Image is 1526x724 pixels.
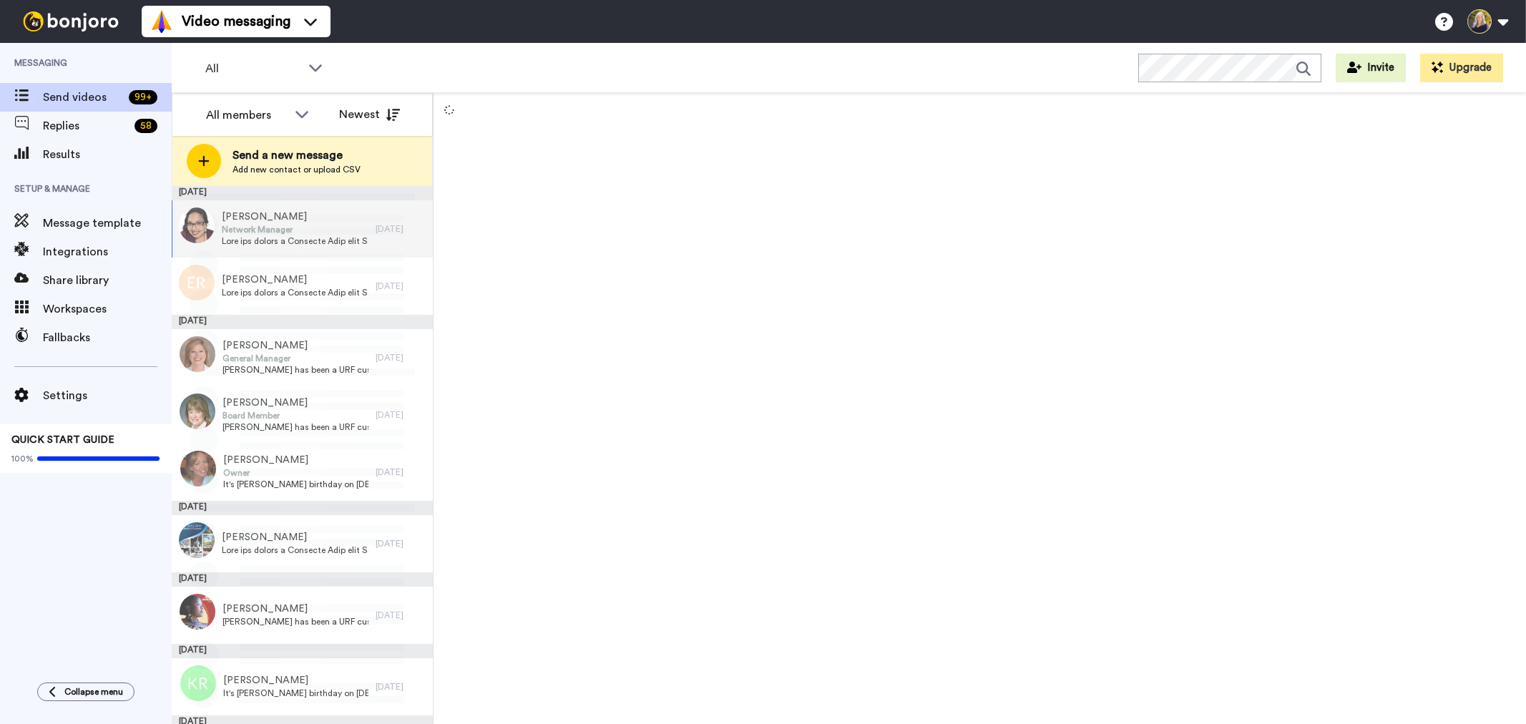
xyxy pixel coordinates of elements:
span: It's [PERSON_NAME] birthday on [DEMOGRAPHIC_DATA] From automation: [URL][DOMAIN_NAME] [223,479,368,490]
span: 100% [11,453,34,464]
div: All members [206,107,288,124]
div: [DATE] [376,223,426,235]
span: Send videos [43,89,123,106]
span: [PERSON_NAME] [222,396,368,410]
span: It's [PERSON_NAME] birthday on [DEMOGRAPHIC_DATA] From automation: [URL][DOMAIN_NAME] [223,688,368,699]
div: [DATE] [376,352,426,363]
img: 9440ea9f-c952-4fb5-ac2f-5db07cbc72f4.jpg [179,207,215,243]
span: All [205,60,301,77]
span: Board Member [222,410,368,421]
div: [DATE] [376,538,426,549]
div: 99 + [129,90,157,104]
span: Replies [43,117,129,134]
span: [PERSON_NAME] [222,210,368,224]
span: Add new contact or upload CSV [233,164,361,175]
img: vm-color.svg [150,10,173,33]
span: [PERSON_NAME] has been a URF customer for 2 weeks. What type of health challenges are you facing?... [222,364,368,376]
div: [DATE] [376,280,426,292]
span: [PERSON_NAME] has been a URF customer for 2 weeks. What type of health challenges are you facing?... [222,616,368,627]
div: [DATE] [172,644,433,658]
span: [PERSON_NAME] [222,338,368,353]
span: Lore ips dolors a Consecte Adip elit Seddoeius temp inc. ~~ Utlabor et Dolorema Aliq enimadm ve q... [222,287,368,298]
span: [PERSON_NAME] [223,673,368,688]
div: [DATE] [376,610,426,621]
button: Invite [1336,54,1406,82]
img: er.png [179,265,215,300]
div: [DATE] [172,501,433,515]
button: Upgrade [1420,54,1503,82]
div: 58 [134,119,157,133]
span: Message template [43,215,172,232]
img: kr.png [180,665,216,701]
span: QUICK START GUIDE [11,435,114,445]
span: Results [43,146,172,163]
span: [PERSON_NAME] [222,530,368,544]
img: 61c76e7e-bc2c-40c9-b78a-1c62f81f8708.jpg [179,522,215,558]
span: Fallbacks [43,329,172,346]
span: Share library [43,272,172,289]
span: [PERSON_NAME] has been a URF customer for 2 weeks. What type of health challenges are you facing?... [222,421,368,433]
span: Lore ips dolors a Consecte Adip elit Seddo eius tem. ~~ Incidid ut Laboreet Dolo magnaal en admin... [222,544,368,556]
span: Send a new message [233,147,361,164]
span: Video messaging [182,11,290,31]
div: [DATE] [172,572,433,587]
span: Collapse menu [64,686,123,698]
span: General Manager [222,353,368,364]
span: Workspaces [43,300,172,318]
span: Integrations [43,243,172,260]
button: Newest [328,100,411,129]
button: Collapse menu [37,683,134,701]
span: [PERSON_NAME] [222,602,368,616]
span: [PERSON_NAME] [222,273,368,287]
img: 4a8e746f-e729-452d-87fc-65d0f3793557.jpg [180,393,215,429]
span: [PERSON_NAME] [223,453,368,467]
div: [DATE] [376,681,426,693]
img: bj-logo-header-white.svg [17,11,124,31]
div: [DATE] [172,186,433,200]
img: 42d56070-daf8-4153-b10f-19eb25152d4f.jpg [180,594,215,630]
div: [DATE] [172,315,433,329]
div: [DATE] [376,466,426,478]
span: Owner [223,467,368,479]
span: Settings [43,387,172,404]
span: Network Manager [222,224,368,235]
div: [DATE] [376,409,426,421]
img: 20f6dcfe-1082-43eb-ad58-6834fc2be583.jpg [180,336,215,372]
img: 6b42b4b4-1974-4445-be12-3c9bca5096a1.jpg [180,451,216,486]
span: Lore ips dolors a Consecte Adip elit Seddoeiusm temp inc. ~~ Utlabor et Dolorema Aliq enimadm ve ... [222,235,368,247]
